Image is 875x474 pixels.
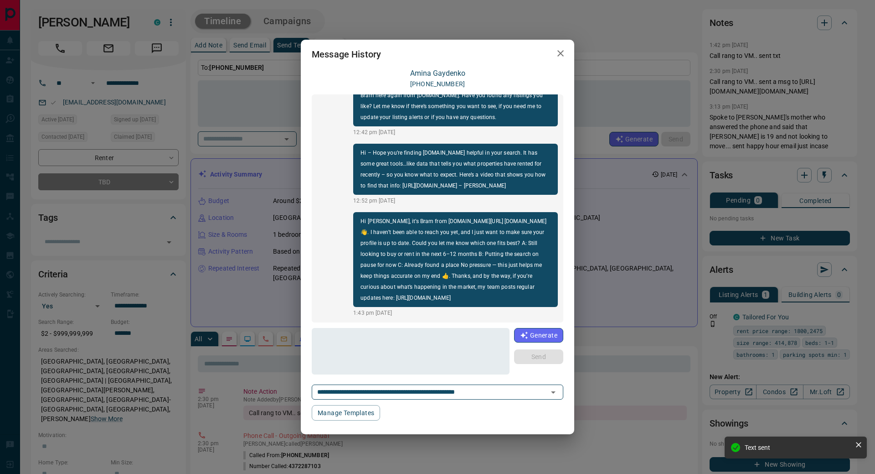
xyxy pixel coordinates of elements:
[360,90,551,123] p: Bram here again from [DOMAIN_NAME]. Have you found any listings you like? Let me know if there’s ...
[410,69,465,78] a: Amina Gaydenko
[360,216,551,303] p: Hi [PERSON_NAME], it’s Bram from [DOMAIN_NAME][URL] [DOMAIN_NAME] 👋. I haven’t been able to reach...
[547,386,560,399] button: Open
[353,197,558,205] p: 12:52 pm [DATE]
[514,328,563,343] button: Generate
[360,147,551,191] p: Hi – Hope you’re finding [DOMAIN_NAME] helpful in your search. It has some great tools…like data ...
[745,444,851,451] div: Text sent
[353,128,558,136] p: 12:42 pm [DATE]
[353,309,558,317] p: 1:43 pm [DATE]
[410,79,465,89] p: [PHONE_NUMBER]
[312,405,380,421] button: Manage Templates
[301,40,392,69] h2: Message History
